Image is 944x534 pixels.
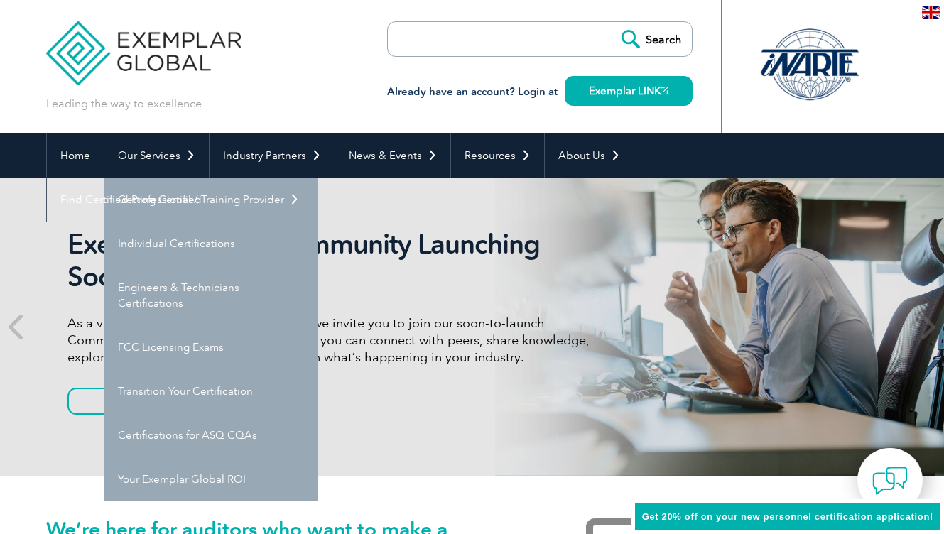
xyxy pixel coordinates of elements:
a: Certifications for ASQ CQAs [104,413,318,457]
a: Your Exemplar Global ROI [104,457,318,501]
a: Home [47,133,104,178]
h2: Exemplar Global Community Launching Soon [67,228,600,293]
a: Industry Partners [210,133,335,178]
p: Leading the way to excellence [46,96,202,111]
a: Learn More [67,388,215,415]
h3: Already have an account? Login at [387,83,693,101]
a: Individual Certifications [104,222,318,266]
span: Get 20% off on your new personnel certification application! [642,511,933,522]
a: Resources [451,133,544,178]
a: FCC Licensing Exams [104,325,318,369]
a: Transition Your Certification [104,369,318,413]
a: About Us [545,133,634,178]
a: News & Events [335,133,450,178]
input: Search [614,22,692,56]
img: en [922,6,940,19]
a: Exemplar LINK [565,76,693,106]
img: open_square.png [661,87,668,94]
img: contact-chat.png [872,463,908,498]
a: Engineers & Technicians Certifications [104,266,318,325]
a: Our Services [104,133,209,178]
a: Find Certified Professional / Training Provider [47,178,313,222]
p: As a valued member of Exemplar Global, we invite you to join our soon-to-launch Community—a fun, ... [67,315,600,366]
